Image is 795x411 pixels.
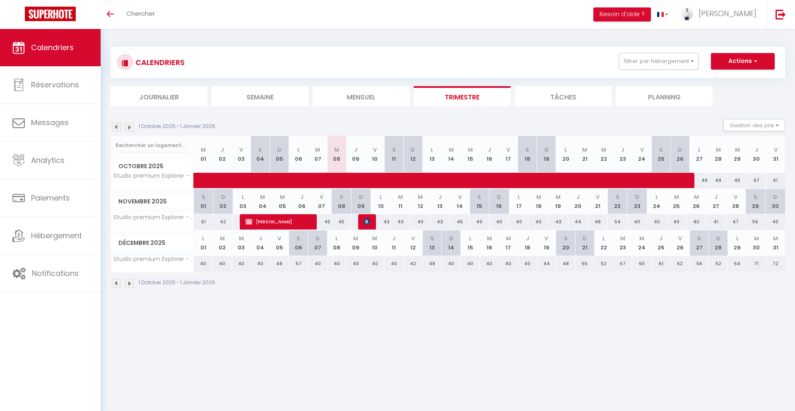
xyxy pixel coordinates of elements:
button: Besoin d'aide ? [593,7,651,22]
abbr: V [239,146,243,154]
div: 48 [270,256,289,271]
abbr: M [334,146,339,154]
th: 30 [747,230,766,256]
th: 04 [251,230,270,256]
th: 05 [270,136,289,173]
abbr: L [380,193,382,201]
li: Planning [616,86,713,106]
abbr: D [497,193,501,201]
abbr: M [372,235,377,242]
span: Paiements [31,193,70,203]
th: 22 [594,136,613,173]
th: 28 [709,136,728,173]
div: 40 [687,214,706,230]
abbr: M [754,235,759,242]
th: 08 [327,230,346,256]
span: Analytics [31,155,65,165]
abbr: V [774,146,778,154]
div: 42 [213,214,233,230]
abbr: V [734,193,737,201]
div: 48 [556,256,575,271]
th: 27 [690,230,709,256]
th: 13 [422,230,441,256]
th: 11 [391,189,411,214]
div: 40 [308,256,327,271]
abbr: S [564,235,568,242]
th: 15 [461,136,480,173]
th: 01 [194,189,214,214]
th: 03 [233,189,253,214]
span: Studio premium Explorer - Arrivée autonome 24/24h [112,256,195,262]
span: Studio premium Explorer - Arrivée autonome 24/24h [112,214,195,220]
th: 14 [450,189,470,214]
div: 40 [509,214,529,230]
th: 16 [489,189,509,214]
th: 09 [351,189,371,214]
abbr: V [373,146,377,154]
button: Filtrer par hébergement [619,53,699,70]
th: 19 [537,230,556,256]
div: 40 [213,256,232,271]
th: 28 [726,189,746,214]
input: Rechercher un logement... [116,138,189,153]
div: 52 [709,256,728,271]
div: 57 [613,256,632,271]
abbr: M [506,235,511,242]
abbr: D [359,193,363,201]
th: 10 [365,230,384,256]
abbr: J [621,146,624,154]
th: 06 [289,230,308,256]
h3: CALENDRIERS [133,53,185,72]
img: ... [681,7,693,20]
abbr: L [602,235,605,242]
th: 26 [670,230,689,256]
span: Réservations [31,80,79,90]
div: 40 [529,214,549,230]
abbr: M [398,193,403,201]
div: 40 [194,256,213,271]
th: 25 [651,136,670,173]
abbr: L [698,146,701,154]
abbr: J [659,235,662,242]
th: 09 [346,230,365,256]
th: 01 [194,136,213,173]
div: 62 [670,256,689,271]
th: 21 [588,189,608,214]
abbr: M [694,193,699,201]
abbr: M [418,193,423,201]
th: 29 [746,189,766,214]
abbr: D [411,146,415,154]
th: 22 [607,189,627,214]
th: 02 [213,136,232,173]
th: 20 [556,136,575,173]
th: 06 [289,136,308,173]
div: 55 [575,256,594,271]
abbr: S [296,235,300,242]
abbr: M [716,146,721,154]
span: Chercher [126,9,155,18]
li: Tâches [515,86,612,106]
div: 40 [480,256,499,271]
abbr: D [544,146,549,154]
abbr: M [601,146,606,154]
abbr: J [392,235,395,242]
abbr: M [639,235,644,242]
th: 12 [403,230,422,256]
div: 61 [194,214,214,230]
abbr: L [297,146,300,154]
th: 04 [253,189,272,214]
div: 40 [518,256,537,271]
p: 1 Octobre 2025 - 1 Janvier 2026 [139,123,215,131]
div: 44 [537,256,556,271]
img: logout [776,9,786,19]
abbr: S [258,146,262,154]
th: 02 [213,230,232,256]
abbr: S [430,235,434,242]
th: 29 [728,136,747,173]
th: 05 [270,230,289,256]
abbr: M [556,193,561,201]
abbr: V [640,146,644,154]
abbr: D [716,235,720,242]
th: 28 [709,230,728,256]
th: 30 [765,189,785,214]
